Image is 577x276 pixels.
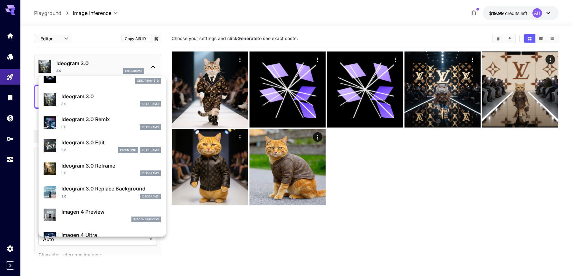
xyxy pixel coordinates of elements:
div: Ideogram 3.03.0ideogram3 [44,90,161,109]
p: Ideogram 3.0 Reframe [61,162,161,169]
p: Ideogram 3.0 Remix [61,115,161,123]
p: Ideogram 3.0 Edit [61,139,161,146]
p: 3.0 [61,125,67,129]
p: Imagen 4 Ultra [61,231,161,239]
p: ideogram3 [142,194,159,199]
p: ideogram3 [142,125,159,129]
div: Ideogram 3.0 Reframe3.0ideogram3 [44,159,161,179]
p: Imagen 4 Preview [61,208,161,216]
div: Imagen 4 Previewimagen4preview [44,205,161,225]
p: 3.0 [61,194,67,199]
p: ideogram3 [142,171,159,176]
p: imagen4preview [133,217,159,222]
p: 3.0 [61,171,67,176]
p: 3.0 [61,101,67,106]
p: seedream_3_0 [137,79,159,83]
p: 3.0 [61,148,67,153]
div: Ideogram 3.0 Remix3.0ideogram3 [44,113,161,132]
p: ideogram3 [142,148,159,152]
p: ideogram3 [142,102,159,106]
p: Ideogram 3.0 Replace Background [61,185,161,192]
div: Imagen 4 Ultra [44,229,161,248]
div: Ideogram 3.0 Replace Background3.0ideogram3 [44,182,161,202]
p: Ideogram 3.0 [61,93,161,100]
div: Ideogram 3.0 Edit3.0inpaintingideogram3 [44,136,161,155]
div: Seedream 3.0seedream_3_0 [44,67,161,86]
p: inpainting [120,148,136,152]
